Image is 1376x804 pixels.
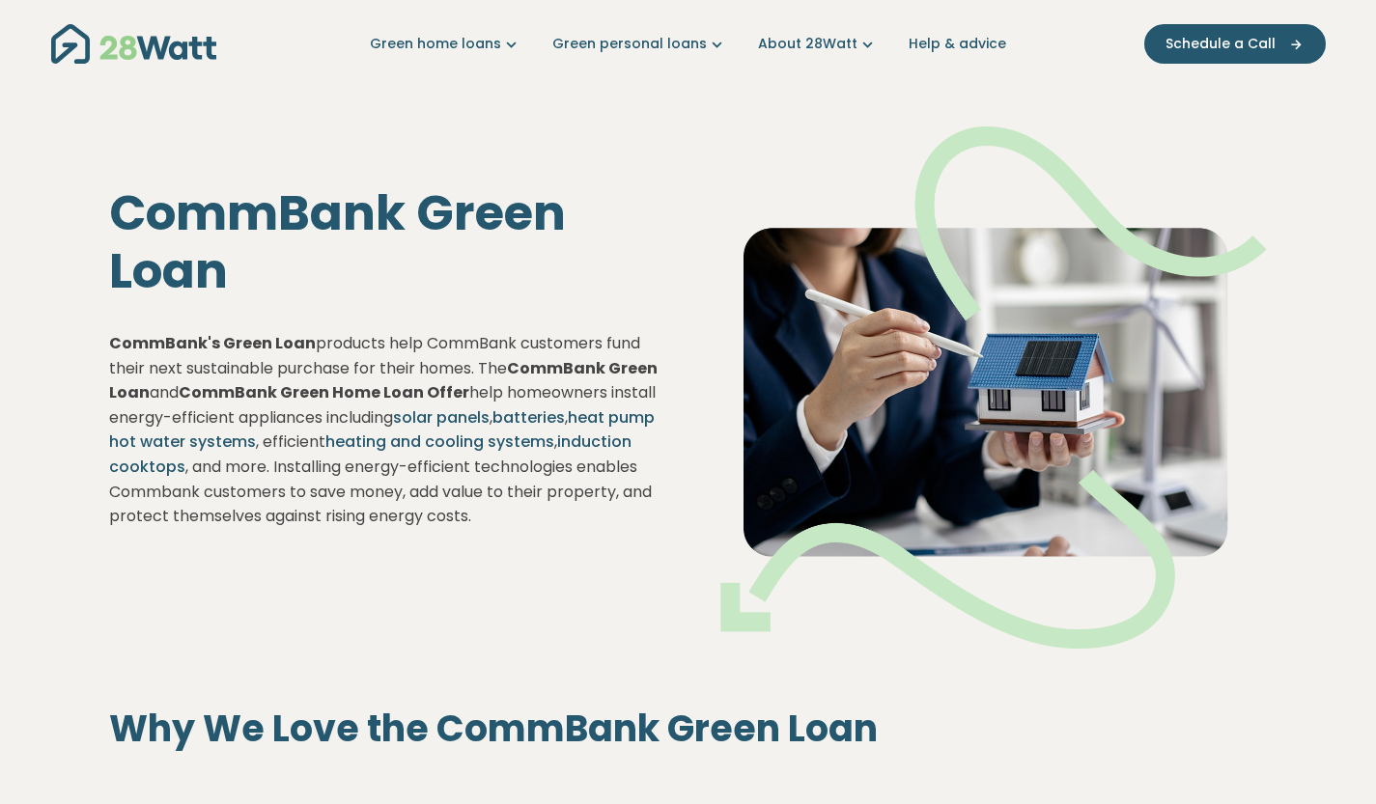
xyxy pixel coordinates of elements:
a: solar panels [393,406,490,429]
nav: Main navigation [51,19,1326,69]
span: Schedule a Call [1165,34,1276,54]
button: Schedule a Call [1144,24,1326,64]
p: products help CommBank customers fund their next sustainable purchase for their homes. The and he... [109,331,658,529]
strong: CommBank Green Home Loan Offer [179,381,469,403]
a: heat pump hot water systems [109,406,655,454]
a: heating and cooling systems [325,430,554,453]
h1: CommBank Green Loan [109,184,658,300]
a: Help & advice [909,34,1006,54]
a: Green personal loans [552,34,727,54]
strong: CommBank's Green Loan [109,332,316,354]
img: 28Watt [51,24,216,64]
a: About 28Watt [758,34,878,54]
a: batteries [492,406,565,429]
a: Green home loans [370,34,521,54]
h2: Why We Love the CommBank Green Loan [109,707,1268,751]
